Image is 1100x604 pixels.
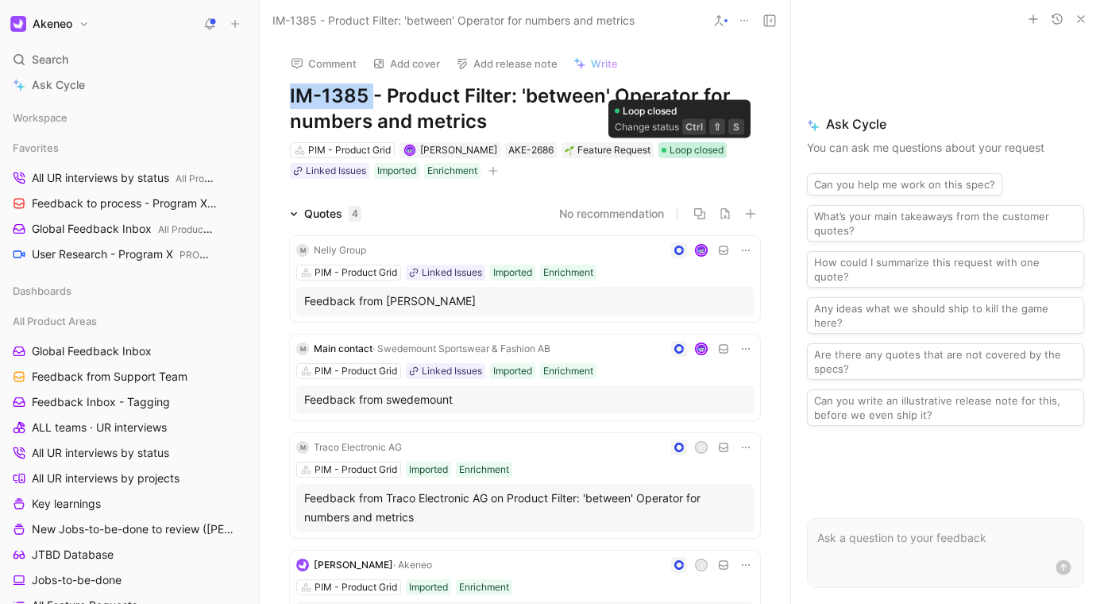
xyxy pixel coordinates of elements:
span: Write [591,56,618,71]
div: Imported [493,265,532,281]
div: Feedback from [PERSON_NAME] [304,292,746,311]
div: Enrichment [543,363,593,379]
div: All Product Areas [6,309,253,333]
a: ALL teams · UR interviews [6,416,253,439]
span: · Akeneo [393,559,432,571]
div: Linked Issues [422,363,482,379]
div: Enrichment [543,265,593,281]
div: Search [6,48,253,72]
a: Global Feedback Inbox [6,339,253,363]
div: Linked Issues [422,265,482,281]
div: Dashboards [6,279,253,303]
a: All UR interviews by status [6,441,253,465]
div: Enrichment [459,462,509,478]
div: Imported [409,579,448,595]
button: Add cover [365,52,447,75]
a: Feedback to process - Program XPROGRAM X [6,192,253,215]
span: Ask Cycle [807,114,1084,134]
span: [PERSON_NAME] [420,144,497,156]
div: J [697,560,707,571]
div: Feedback from Traco Electronic AG on Product Filter: 'between' Operator for numbers and metrics [304,489,746,527]
span: [PERSON_NAME] [314,559,393,571]
div: Traco Electronic AG [314,439,402,455]
button: Write [566,52,625,75]
span: All UR interviews by status [32,170,217,187]
div: M [296,244,309,257]
div: Imported [377,163,416,179]
a: All UR interviews by projects [6,467,253,490]
a: All UR interviews by statusAll Product Areas [6,166,253,190]
img: logo [296,559,309,571]
a: Jobs-to-be-done [6,568,253,592]
div: Quotes [304,204,361,223]
div: AKE-2686 [508,142,554,158]
h1: Akeneo [33,17,72,31]
button: Can you write an illustrative release note for this, before we even ship it? [807,389,1084,426]
span: Jobs-to-be-done [32,572,122,588]
div: 🌱Feature Request [562,142,654,158]
span: Loop closed [670,142,724,158]
span: JTBD Database [32,547,114,563]
div: PIM - Product Grid [315,363,397,379]
img: avatar [697,246,707,256]
button: What’s your main takeaways from the customer quotes? [807,205,1084,242]
a: Feedback Inbox - Tagging [6,390,253,414]
div: Feedback from swedemount [304,390,746,409]
span: New Jobs-to-be-done to review ([PERSON_NAME]) [32,521,234,537]
a: JTBD Database [6,543,253,567]
button: How could I summarize this request with one quote? [807,251,1084,288]
a: Ask Cycle [6,73,253,97]
span: IM-1385 - Product Filter: 'between' Operator for numbers and metrics [272,11,635,30]
span: All Product Areas [13,313,97,329]
span: ALL teams · UR interviews [32,420,167,436]
a: New Jobs-to-be-done to review ([PERSON_NAME]) [6,517,253,541]
a: User Research - Program XPROGRAM X [6,242,253,266]
span: PROGRAM X [179,249,237,261]
div: Linked Issues [306,163,366,179]
div: Imported [409,462,448,478]
span: All Product Areas [158,223,234,235]
div: PIM - Product Grid [315,265,397,281]
div: Quotes4 [284,204,368,223]
div: PIM - Product Grid [315,579,397,595]
span: Global Feedback Inbox [32,343,152,359]
div: 4 [349,206,361,222]
a: Key learnings [6,492,253,516]
span: Feedback from Support Team [32,369,187,385]
span: Favorites [13,140,59,156]
button: Add release note [449,52,565,75]
span: All UR interviews by status [32,445,169,461]
div: M [296,441,309,454]
div: M [296,343,309,355]
button: Any ideas what we should ship to kill the game here? [807,297,1084,334]
h1: IM-1385 - Product Filter: 'between' Operator for numbers and metrics [290,83,760,134]
div: Nelly Group [314,242,366,258]
span: Search [32,50,68,69]
img: 🌱 [565,145,574,155]
img: Akeneo [10,16,26,32]
div: Enrichment [427,163,477,179]
a: Global Feedback InboxAll Product Areas [6,217,253,241]
button: Can you help me work on this spec? [807,173,1002,196]
span: User Research - Program X [32,246,215,263]
img: avatar [697,344,707,354]
div: Loop closed [658,142,727,158]
span: All UR interviews by projects [32,470,179,486]
span: All Product Areas [176,172,252,184]
div: Favorites [6,136,253,160]
div: F [697,443,707,453]
span: Feedback Inbox - Tagging [32,394,170,410]
span: Main contact [314,343,372,354]
div: PIM - Product Grid [315,462,397,478]
button: AkeneoAkeneo [6,13,93,35]
div: Workspace [6,106,253,130]
span: Dashboards [13,283,71,299]
span: Ask Cycle [32,75,85,95]
a: Feedback from Support Team [6,365,253,389]
span: Global Feedback Inbox [32,221,214,238]
div: Feature Request [565,142,650,158]
button: Comment [284,52,364,75]
button: No recommendation [559,204,664,223]
p: You can ask me questions about your request [807,138,1084,157]
img: avatar [405,145,414,154]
